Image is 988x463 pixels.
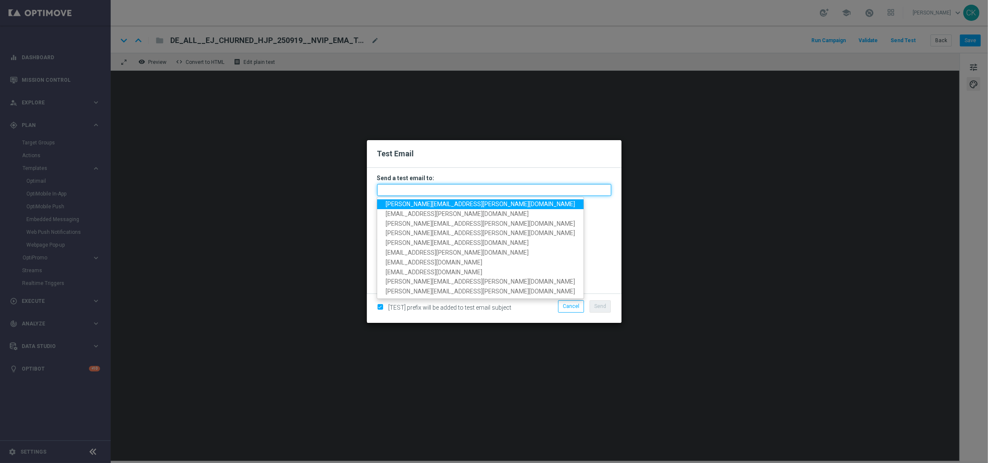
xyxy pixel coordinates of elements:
[386,259,482,266] span: [EMAIL_ADDRESS][DOMAIN_NAME]
[386,249,529,256] span: [EMAIL_ADDRESS][PERSON_NAME][DOMAIN_NAME]
[558,300,584,312] button: Cancel
[377,219,584,229] a: [PERSON_NAME][EMAIL_ADDRESS][PERSON_NAME][DOMAIN_NAME]
[386,210,529,217] span: [EMAIL_ADDRESS][PERSON_NAME][DOMAIN_NAME]
[377,209,584,219] a: [EMAIL_ADDRESS][PERSON_NAME][DOMAIN_NAME]
[386,240,529,247] span: [PERSON_NAME][EMAIL_ADDRESS][DOMAIN_NAME]
[594,303,606,309] span: Send
[386,288,575,295] span: [PERSON_NAME][EMAIL_ADDRESS][PERSON_NAME][DOMAIN_NAME]
[386,201,575,207] span: [PERSON_NAME][EMAIL_ADDRESS][PERSON_NAME][DOMAIN_NAME]
[389,304,512,311] span: [TEST] prefix will be added to test email subject
[386,220,575,227] span: [PERSON_NAME][EMAIL_ADDRESS][PERSON_NAME][DOMAIN_NAME]
[377,174,611,182] h3: Send a test email to:
[377,267,584,277] a: [EMAIL_ADDRESS][DOMAIN_NAME]
[377,287,584,297] a: [PERSON_NAME][EMAIL_ADDRESS][PERSON_NAME][DOMAIN_NAME]
[377,229,584,239] a: [PERSON_NAME][EMAIL_ADDRESS][PERSON_NAME][DOMAIN_NAME]
[377,199,584,209] a: [PERSON_NAME][EMAIL_ADDRESS][PERSON_NAME][DOMAIN_NAME]
[590,300,611,312] button: Send
[386,279,575,285] span: [PERSON_NAME][EMAIL_ADDRESS][PERSON_NAME][DOMAIN_NAME]
[386,230,575,237] span: [PERSON_NAME][EMAIL_ADDRESS][PERSON_NAME][DOMAIN_NAME]
[377,248,584,258] a: [EMAIL_ADDRESS][PERSON_NAME][DOMAIN_NAME]
[377,277,584,287] a: [PERSON_NAME][EMAIL_ADDRESS][PERSON_NAME][DOMAIN_NAME]
[377,239,584,248] a: [PERSON_NAME][EMAIL_ADDRESS][DOMAIN_NAME]
[377,258,584,267] a: [EMAIL_ADDRESS][DOMAIN_NAME]
[377,149,611,159] h2: Test Email
[386,269,482,276] span: [EMAIL_ADDRESS][DOMAIN_NAME]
